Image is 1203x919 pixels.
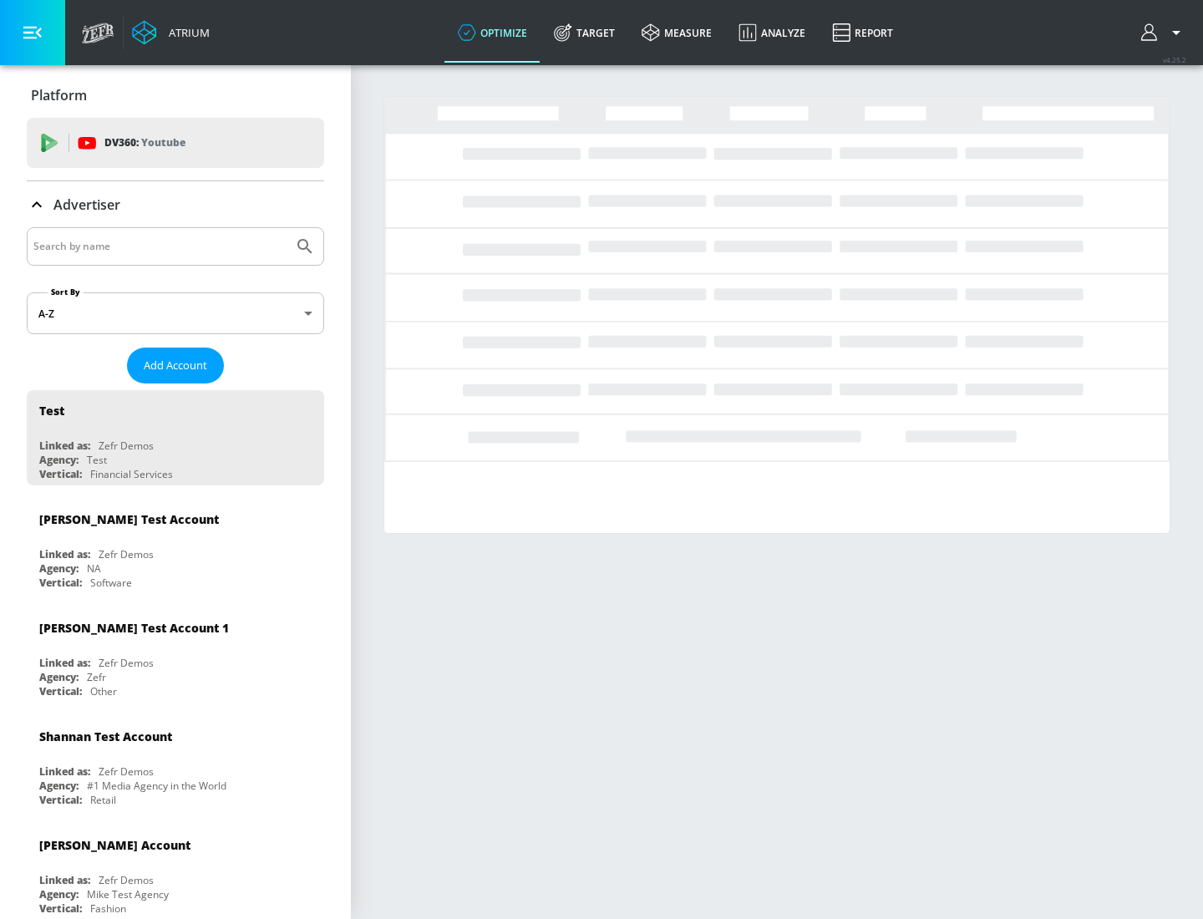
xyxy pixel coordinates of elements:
[39,887,79,901] div: Agency:
[39,873,90,887] div: Linked as:
[162,25,210,40] div: Atrium
[48,287,84,297] label: Sort By
[99,873,154,887] div: Zefr Demos
[90,684,117,698] div: Other
[39,837,190,853] div: [PERSON_NAME] Account
[99,764,154,779] div: Zefr Demos
[87,561,101,576] div: NA
[27,607,324,703] div: [PERSON_NAME] Test Account 1Linked as:Zefr DemosAgency:ZefrVertical:Other
[27,390,324,485] div: TestLinked as:Zefr DemosAgency:TestVertical:Financial Services
[31,86,87,104] p: Platform
[39,764,90,779] div: Linked as:
[53,195,120,214] p: Advertiser
[90,901,126,916] div: Fashion
[39,779,79,793] div: Agency:
[99,439,154,453] div: Zefr Demos
[1163,55,1186,64] span: v 4.25.2
[819,3,906,63] a: Report
[39,729,172,744] div: Shannan Test Account
[39,511,219,527] div: [PERSON_NAME] Test Account
[87,779,226,793] div: #1 Media Agency in the World
[39,453,79,467] div: Agency:
[39,439,90,453] div: Linked as:
[27,72,324,119] div: Platform
[27,716,324,811] div: Shannan Test AccountLinked as:Zefr DemosAgency:#1 Media Agency in the WorldVertical:Retail
[90,793,116,807] div: Retail
[39,684,82,698] div: Vertical:
[99,656,154,670] div: Zefr Demos
[104,134,185,152] p: DV360:
[39,793,82,807] div: Vertical:
[628,3,725,63] a: measure
[725,3,819,63] a: Analyze
[27,499,324,594] div: [PERSON_NAME] Test AccountLinked as:Zefr DemosAgency:NAVertical:Software
[39,670,79,684] div: Agency:
[90,467,173,481] div: Financial Services
[132,20,210,45] a: Atrium
[99,547,154,561] div: Zefr Demos
[87,887,169,901] div: Mike Test Agency
[39,403,64,419] div: Test
[144,356,207,375] span: Add Account
[39,620,229,636] div: [PERSON_NAME] Test Account 1
[87,670,106,684] div: Zefr
[39,547,90,561] div: Linked as:
[444,3,541,63] a: optimize
[541,3,628,63] a: Target
[27,292,324,334] div: A-Z
[127,348,224,383] button: Add Account
[39,467,82,481] div: Vertical:
[27,181,324,228] div: Advertiser
[39,656,90,670] div: Linked as:
[27,118,324,168] div: DV360: Youtube
[39,901,82,916] div: Vertical:
[39,576,82,590] div: Vertical:
[90,576,132,590] div: Software
[87,453,107,467] div: Test
[141,134,185,151] p: Youtube
[33,236,287,257] input: Search by name
[39,561,79,576] div: Agency:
